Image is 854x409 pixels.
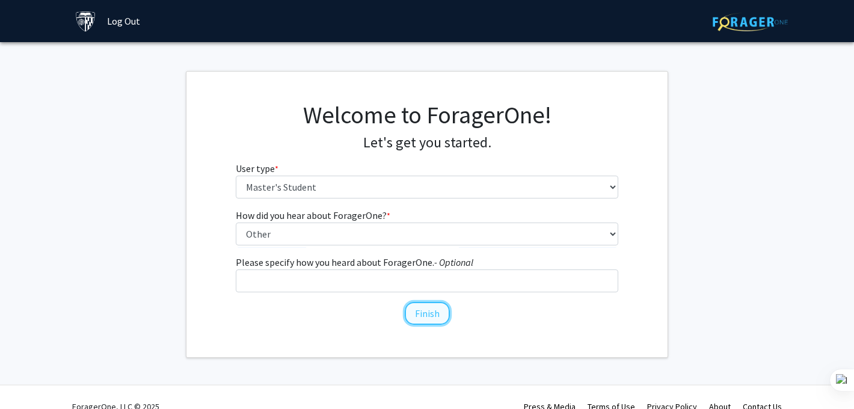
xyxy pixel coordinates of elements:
span: Please specify how you heard about ForagerOne. [236,256,434,268]
img: ForagerOne Logo [713,13,788,31]
i: - Optional [434,256,473,268]
button: Finish [405,302,450,325]
label: How did you hear about ForagerOne? [236,208,390,223]
img: Johns Hopkins University Logo [75,11,96,32]
label: User type [236,161,278,176]
h1: Welcome to ForagerOne! [236,100,619,129]
h4: Let's get you started. [236,134,619,152]
iframe: Chat [9,355,51,400]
